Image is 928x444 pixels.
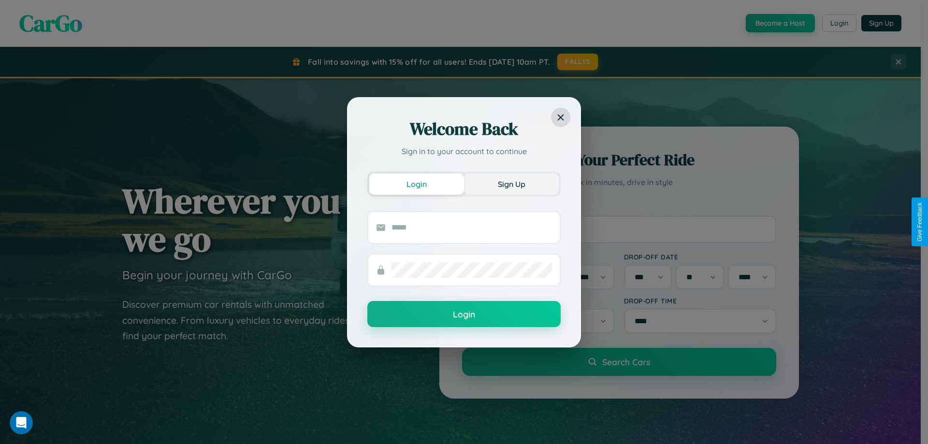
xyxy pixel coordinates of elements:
[369,173,464,195] button: Login
[916,202,923,242] div: Give Feedback
[464,173,559,195] button: Sign Up
[367,301,561,327] button: Login
[10,411,33,434] iframe: Intercom live chat
[367,117,561,141] h2: Welcome Back
[367,145,561,157] p: Sign in to your account to continue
